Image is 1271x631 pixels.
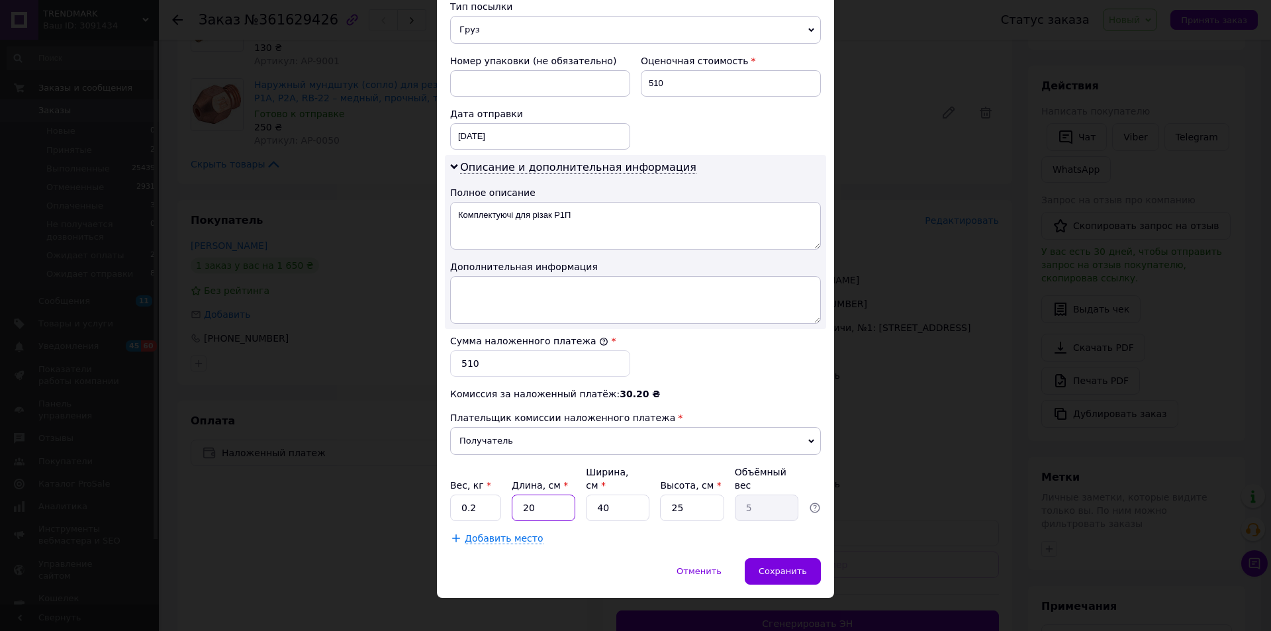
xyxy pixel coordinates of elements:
label: Длина, см [512,480,568,491]
span: Сохранить [759,566,807,576]
span: Отменить [677,566,722,576]
span: Груз [450,16,821,44]
label: Сумма наложенного платежа [450,336,608,346]
span: Описание и дополнительная информация [460,161,696,174]
label: Вес, кг [450,480,491,491]
div: Дата отправки [450,107,630,121]
div: Оценочная стоимость [641,54,821,68]
span: Получатель [450,427,821,455]
div: Объёмный вес [735,465,798,492]
span: Добавить место [465,533,543,544]
span: Тип посылки [450,1,512,12]
div: Комиссия за наложенный платёж: [450,387,821,401]
div: Номер упаковки (не обязательно) [450,54,630,68]
label: Высота, см [660,480,721,491]
div: Дополнительная информация [450,260,821,273]
textarea: Комплектуючі для різак Р1П [450,202,821,250]
div: Полное описание [450,186,821,199]
label: Ширина, см [586,467,628,491]
span: Плательщик комиссии наложенного платежа [450,413,675,423]
span: 30.20 ₴ [620,389,660,399]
